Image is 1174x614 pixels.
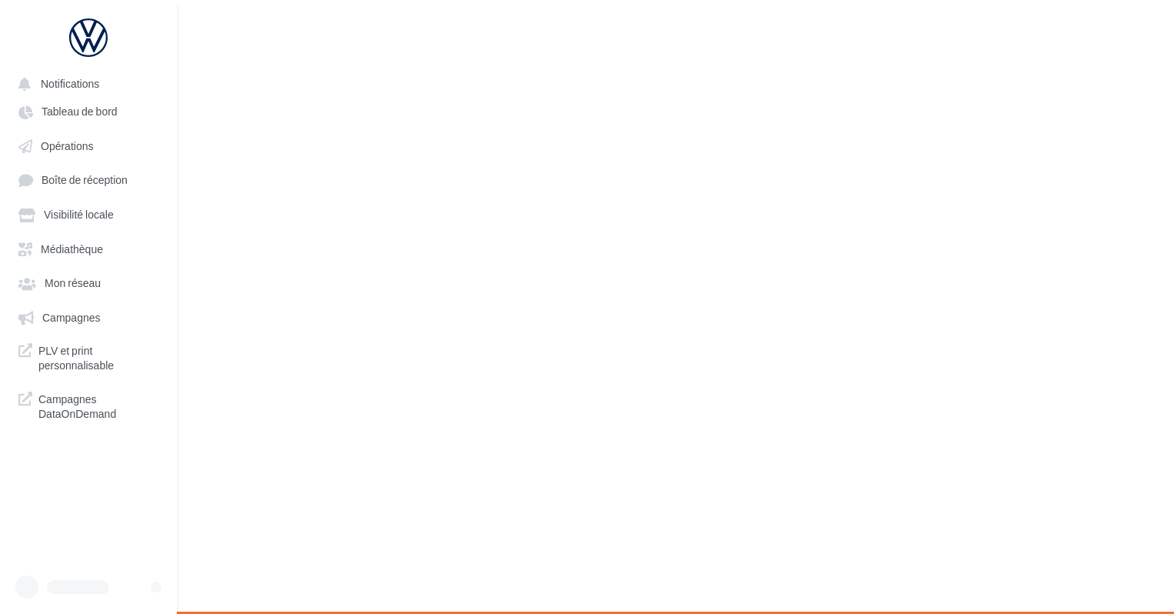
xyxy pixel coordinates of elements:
[9,385,168,428] a: Campagnes DataOnDemand
[9,269,168,296] a: Mon réseau
[41,242,103,255] span: Médiathèque
[9,97,168,125] a: Tableau de bord
[9,165,168,194] a: Boîte de réception
[9,337,168,379] a: PLV et print personnalisable
[45,277,101,290] span: Mon réseau
[42,174,128,187] span: Boîte de réception
[9,200,168,228] a: Visibilité locale
[41,77,99,90] span: Notifications
[41,139,93,152] span: Opérations
[9,303,168,331] a: Campagnes
[9,132,168,159] a: Opérations
[44,209,114,222] span: Visibilité locale
[42,311,101,324] span: Campagnes
[38,343,158,373] span: PLV et print personnalisable
[9,235,168,262] a: Médiathèque
[42,105,118,118] span: Tableau de bord
[38,392,158,422] span: Campagnes DataOnDemand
